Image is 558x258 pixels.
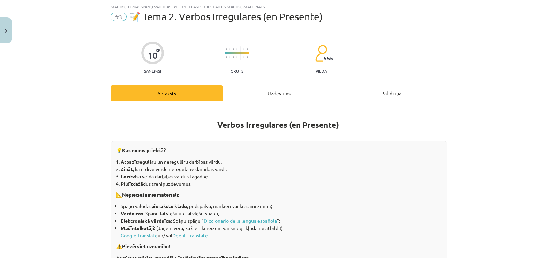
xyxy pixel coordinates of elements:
[116,243,442,250] p: ⚠️
[5,29,7,33] img: icon-close-lesson-0947bae3869378f0d4975bcd49f059093ad1ed9edebbc8119c70593378902aed.svg
[116,191,442,198] p: 📐
[121,202,442,210] li: Spāņu valodas , pildspalva, marķieri vai krāsaini zīmuļi;
[116,147,442,154] p: 💡
[122,191,179,198] strong: Nepieciešamie materiāli:
[122,147,166,153] strong: Kas mums priekšā?
[204,218,277,224] a: Diccionario de la lengua española
[111,85,223,101] div: Apraksts
[236,56,237,58] img: icon-short-line-57e1e144782c952c97e751825c79c345078a6d821885a25fce030b3d8c18986b.svg
[148,51,158,60] div: 10
[121,166,133,172] b: Zināt
[121,165,442,173] li: , ka ir divu veidu neregulārie darbības vārdi.
[121,210,442,217] li: : Spāņu-latviešu un Latviešu-spāņu;
[121,159,138,165] b: Atpazīt
[128,11,323,22] span: 📝 Tema 2. Verbos Irregulares (en Presente)
[121,225,154,231] b: Mašīntulkotāji
[172,232,208,238] a: DeepL Translate
[111,13,127,21] span: #3
[233,48,234,50] img: icon-short-line-57e1e144782c952c97e751825c79c345078a6d821885a25fce030b3d8c18986b.svg
[151,203,187,209] b: pierakstu klade
[236,48,237,50] img: icon-short-line-57e1e144782c952c97e751825c79c345078a6d821885a25fce030b3d8c18986b.svg
[217,120,339,130] b: Verbos Irregulares (en Presente)
[243,48,244,50] img: icon-short-line-57e1e144782c952c97e751825c79c345078a6d821885a25fce030b3d8c18986b.svg
[121,180,133,187] b: Pildīt
[247,48,248,50] img: icon-short-line-57e1e144782c952c97e751825c79c345078a6d821885a25fce030b3d8c18986b.svg
[324,55,333,61] span: 555
[121,158,442,165] li: regulāru un neregulāru darbības vārdu.
[233,56,234,58] img: icon-short-line-57e1e144782c952c97e751825c79c345078a6d821885a25fce030b3d8c18986b.svg
[240,46,241,60] img: icon-long-line-d9ea69661e0d244f92f715978eff75569469978d946b2353a9bb055b3ed8787d.svg
[226,56,227,58] img: icon-short-line-57e1e144782c952c97e751825c79c345078a6d821885a25fce030b3d8c18986b.svg
[121,217,442,224] li: : Spāņu-spāņu “ ”;
[121,224,442,239] li: : (Jāņem vērā, ka šie rīki reizēm var sniegt kļūdainu atbildi!) un/ vai
[315,45,327,62] img: students-c634bb4e5e11cddfef0936a35e636f08e4e9abd3cc4e673bd6f9a4125e45ecb1.svg
[223,85,335,101] div: Uzdevums
[316,68,327,73] p: pilda
[121,173,133,179] b: Locīt
[121,232,158,238] a: Google Translate
[335,85,447,101] div: Palīdzība
[121,180,442,187] li: dažādus treniņuzdevumus.
[141,68,164,73] p: Saņemsi
[156,48,160,52] span: XP
[231,68,243,73] p: Grūts
[247,56,248,58] img: icon-short-line-57e1e144782c952c97e751825c79c345078a6d821885a25fce030b3d8c18986b.svg
[122,243,170,249] strong: Pievērsiet uzmanību!
[121,210,143,216] b: Vārdnīcas
[121,173,442,180] li: visa veida darbības vārdus tagadnē.
[121,218,171,224] b: Elektroniskā vārdnīca
[243,56,244,58] img: icon-short-line-57e1e144782c952c97e751825c79c345078a6d821885a25fce030b3d8c18986b.svg
[111,4,447,9] div: Mācību tēma: Spāņu valodas b1 - 11. klases 1.ieskaites mācību materiāls
[226,48,227,50] img: icon-short-line-57e1e144782c952c97e751825c79c345078a6d821885a25fce030b3d8c18986b.svg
